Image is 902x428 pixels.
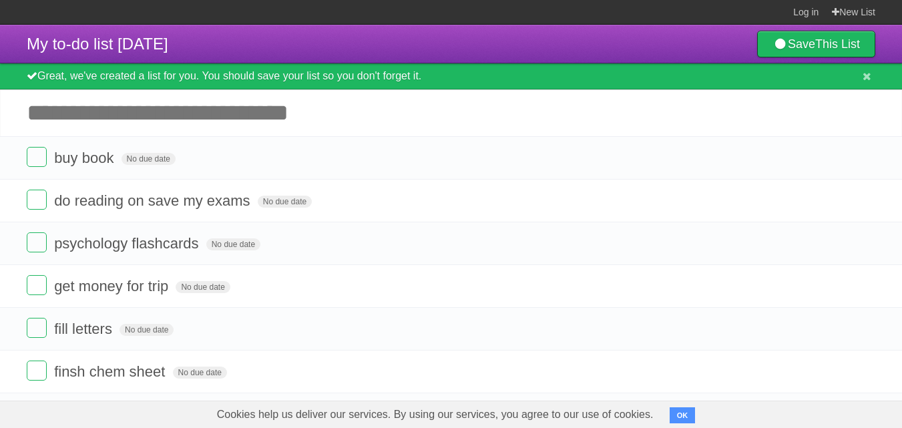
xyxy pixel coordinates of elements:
label: Done [27,147,47,167]
span: psychology flashcards [54,235,202,252]
a: SaveThis List [757,31,875,57]
span: buy book [54,150,117,166]
label: Done [27,190,47,210]
span: No due date [173,367,227,379]
label: Done [27,318,47,338]
span: fill letters [54,320,116,337]
label: Done [27,275,47,295]
label: Done [27,232,47,252]
span: My to-do list [DATE] [27,35,168,53]
label: Done [27,361,47,381]
span: No due date [120,324,174,336]
span: No due date [176,281,230,293]
span: finsh chem sheet [54,363,168,380]
span: No due date [206,238,260,250]
b: This List [815,37,860,51]
span: No due date [122,153,176,165]
span: No due date [258,196,312,208]
span: get money for trip [54,278,172,294]
span: do reading on save my exams [54,192,254,209]
span: Cookies help us deliver our services. By using our services, you agree to our use of cookies. [204,401,667,428]
button: OK [670,407,696,423]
